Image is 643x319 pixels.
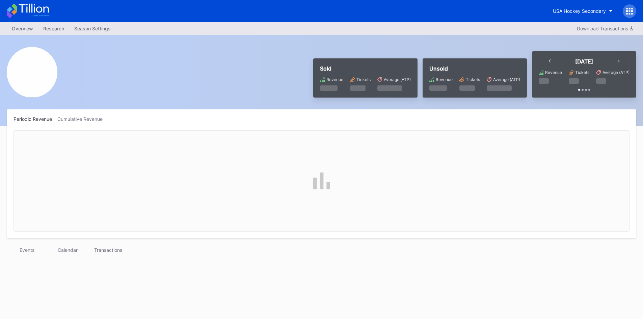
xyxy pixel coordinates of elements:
a: Season Settings [69,24,116,33]
div: Tickets [575,70,589,75]
div: [DATE] [575,58,593,65]
div: Transactions [88,245,128,255]
div: Revenue [545,70,562,75]
button: USA Hockey Secondary [548,5,618,17]
button: Download Transactions [573,24,636,33]
div: Revenue [326,77,343,82]
div: Average (ATP) [602,70,629,75]
div: Calendar [47,245,88,255]
div: Download Transactions [577,26,633,31]
div: Tickets [356,77,371,82]
a: Overview [7,24,38,33]
div: Sold [320,65,411,72]
div: Average (ATP) [384,77,411,82]
div: Revenue [436,77,453,82]
div: USA Hockey Secondary [553,8,606,14]
div: Cumulative Revenue [57,116,108,122]
div: Tickets [466,77,480,82]
a: Research [38,24,69,33]
div: Average (ATP) [493,77,520,82]
div: Unsold [429,65,520,72]
div: Events [7,245,47,255]
div: Periodic Revenue [14,116,57,122]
